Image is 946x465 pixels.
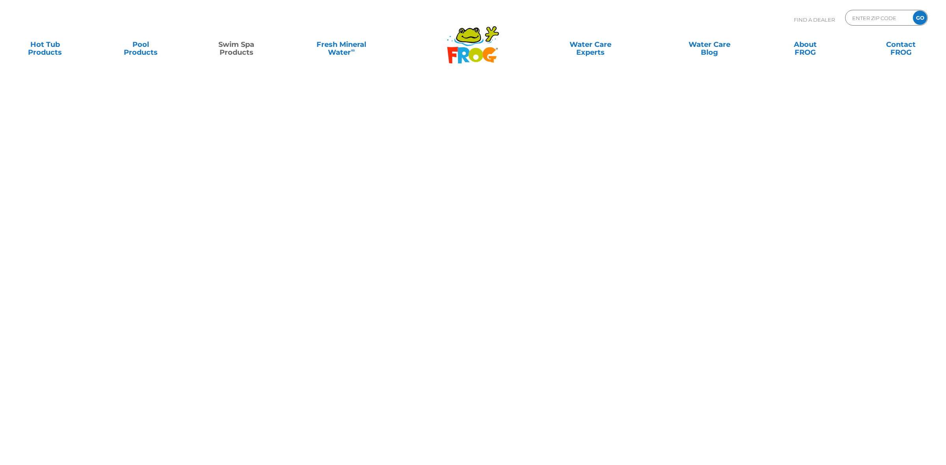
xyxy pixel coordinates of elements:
[8,37,82,52] a: Hot TubProducts
[104,37,178,52] a: PoolProducts
[913,11,927,25] input: GO
[295,37,388,52] a: Fresh MineralWater∞
[530,37,651,52] a: Water CareExperts
[794,10,835,30] p: Find A Dealer
[672,37,747,52] a: Water CareBlog
[443,16,503,64] img: Frog Products Logo
[864,37,938,52] a: ContactFROG
[199,37,274,52] a: Swim SpaProducts
[768,37,842,52] a: AboutFROG
[351,47,355,53] sup: ∞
